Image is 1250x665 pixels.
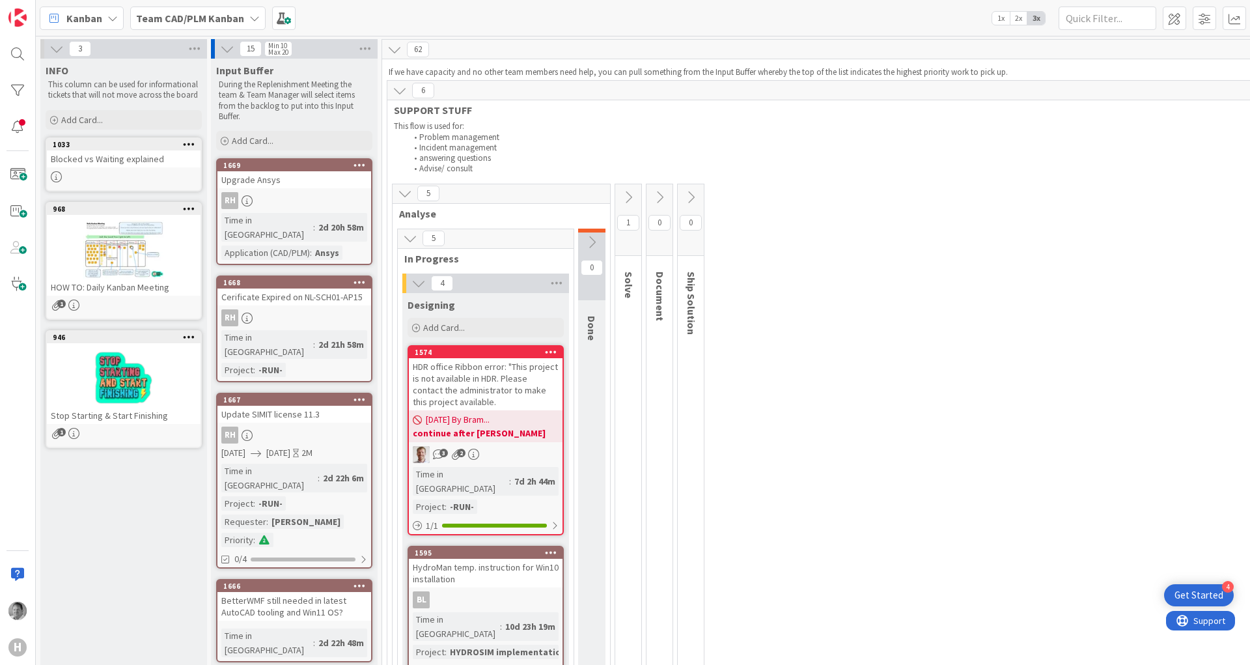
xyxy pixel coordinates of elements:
div: 1595HydroMan temp. instruction for Win10 installation [409,547,562,587]
div: 1574 [409,347,562,358]
span: 0 [581,260,603,276]
div: 968 [53,205,201,214]
div: 10d 23h 19m [502,619,559,634]
div: BL [409,591,562,608]
div: Time in [GEOGRAPHIC_DATA] [413,612,500,641]
span: : [509,474,511,488]
div: 1/1 [409,518,562,534]
p: During the Replenishment Meeting the team & Team Manager will select items from the backlog to pu... [219,79,370,122]
span: 2x [1010,12,1027,25]
span: : [313,337,315,352]
div: 1669 [217,160,371,171]
span: 0/4 [234,552,247,566]
div: RH [217,427,371,444]
span: Document [654,272,667,321]
span: Analyse [399,207,594,220]
span: 1 / 1 [426,519,438,533]
span: : [253,496,255,511]
div: Time in [GEOGRAPHIC_DATA] [221,330,313,359]
span: 1 [57,300,66,308]
span: : [310,246,312,260]
img: AV [8,602,27,620]
div: RH [217,309,371,326]
div: 1669Upgrade Ansys [217,160,371,188]
div: 1595 [409,547,562,559]
div: RH [221,309,238,326]
div: Update SIMIT license 11.3 [217,406,371,423]
img: Visit kanbanzone.com [8,8,27,27]
div: 4 [1222,581,1234,593]
a: 1033Blocked vs Waiting explained [46,137,202,191]
div: Time in [GEOGRAPHIC_DATA] [221,464,318,492]
span: Add Card... [423,322,465,333]
span: 1x [992,12,1010,25]
div: 2d 20h 58m [315,220,367,234]
div: 1666 [217,580,371,592]
div: Min 10 [268,42,287,49]
span: Solve [622,272,635,298]
span: Add Card... [232,135,273,147]
div: HydroMan temp. instruction for Win10 installation [409,559,562,587]
div: HDR office Ribbon error: "This project is not available in HDR. Please contact the administrator ... [409,358,562,410]
div: 2d 21h 58m [315,337,367,352]
a: 1669Upgrade AnsysRHTime in [GEOGRAPHIC_DATA]:2d 20h 58mApplication (CAD/PLM):Ansys [216,158,372,265]
span: INFO [46,64,68,77]
a: 946Stop Starting & Start Finishing [46,330,202,448]
span: 0 [648,215,671,231]
div: BO [409,446,562,463]
span: Ship Solution [685,272,698,335]
span: : [445,645,447,659]
span: : [500,619,502,634]
span: 5 [417,186,439,201]
a: 1666BetterWMF still needed in latest AutoCAD tooling and Win11 OS?Time in [GEOGRAPHIC_DATA]:2d 22... [216,579,372,662]
a: 968HOW TO: Daily Kanban Meeting [46,202,202,320]
div: 7d 2h 44m [511,474,559,488]
a: 1668Cerificate Expired on NL-SCH01-AP15RHTime in [GEOGRAPHIC_DATA]:2d 21h 58mProject:-RUN- [216,276,372,382]
div: BL [413,591,430,608]
img: BO [413,446,430,463]
div: BetterWMF still needed in latest AutoCAD tooling and Win11 OS? [217,592,371,621]
span: 15 [240,41,262,57]
div: Application (CAD/PLM) [221,246,310,260]
div: 1595 [415,548,562,558]
div: 968 [47,203,201,215]
div: 1033 [53,140,201,149]
div: Project [413,500,445,514]
div: 946Stop Starting & Start Finishing [47,332,201,424]
div: -RUN- [255,363,286,377]
span: 1 [57,428,66,436]
span: Input Buffer [216,64,273,77]
span: 0 [680,215,702,231]
span: 5 [423,231,445,246]
div: 1668Cerificate Expired on NL-SCH01-AP15 [217,277,371,305]
span: Support [27,2,59,18]
div: 968HOW TO: Daily Kanban Meeting [47,203,201,296]
div: Upgrade Ansys [217,171,371,188]
span: 3 [439,449,448,457]
div: Requester [221,515,266,529]
div: 946 [53,333,201,342]
div: 2M [301,446,312,460]
div: 1574 [415,348,562,357]
span: Done [585,316,598,341]
div: Project [221,363,253,377]
div: 1668 [223,278,371,287]
div: HOW TO: Daily Kanban Meeting [47,279,201,296]
div: 1033Blocked vs Waiting explained [47,139,201,167]
b: Team CAD/PLM Kanban [136,12,244,25]
span: [DATE] By Bram... [426,413,490,427]
span: : [445,500,447,514]
span: 3 [69,41,91,57]
p: This column can be used for informational tickets that will not move across the board [48,79,199,101]
div: 1574HDR office Ribbon error: "This project is not available in HDR. Please contact the administra... [409,347,562,410]
span: : [253,363,255,377]
div: Max 20 [268,49,288,55]
div: 1667 [217,394,371,406]
div: Time in [GEOGRAPHIC_DATA] [221,629,313,657]
div: 1667Update SIMIT license 11.3 [217,394,371,423]
span: 2 [457,449,465,457]
span: : [266,515,268,529]
span: Kanban [66,10,102,26]
span: [DATE] [221,446,245,460]
a: 1667Update SIMIT license 11.3RH[DATE][DATE]2MTime in [GEOGRAPHIC_DATA]:2d 22h 6mProject:-RUN-Requ... [216,393,372,569]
